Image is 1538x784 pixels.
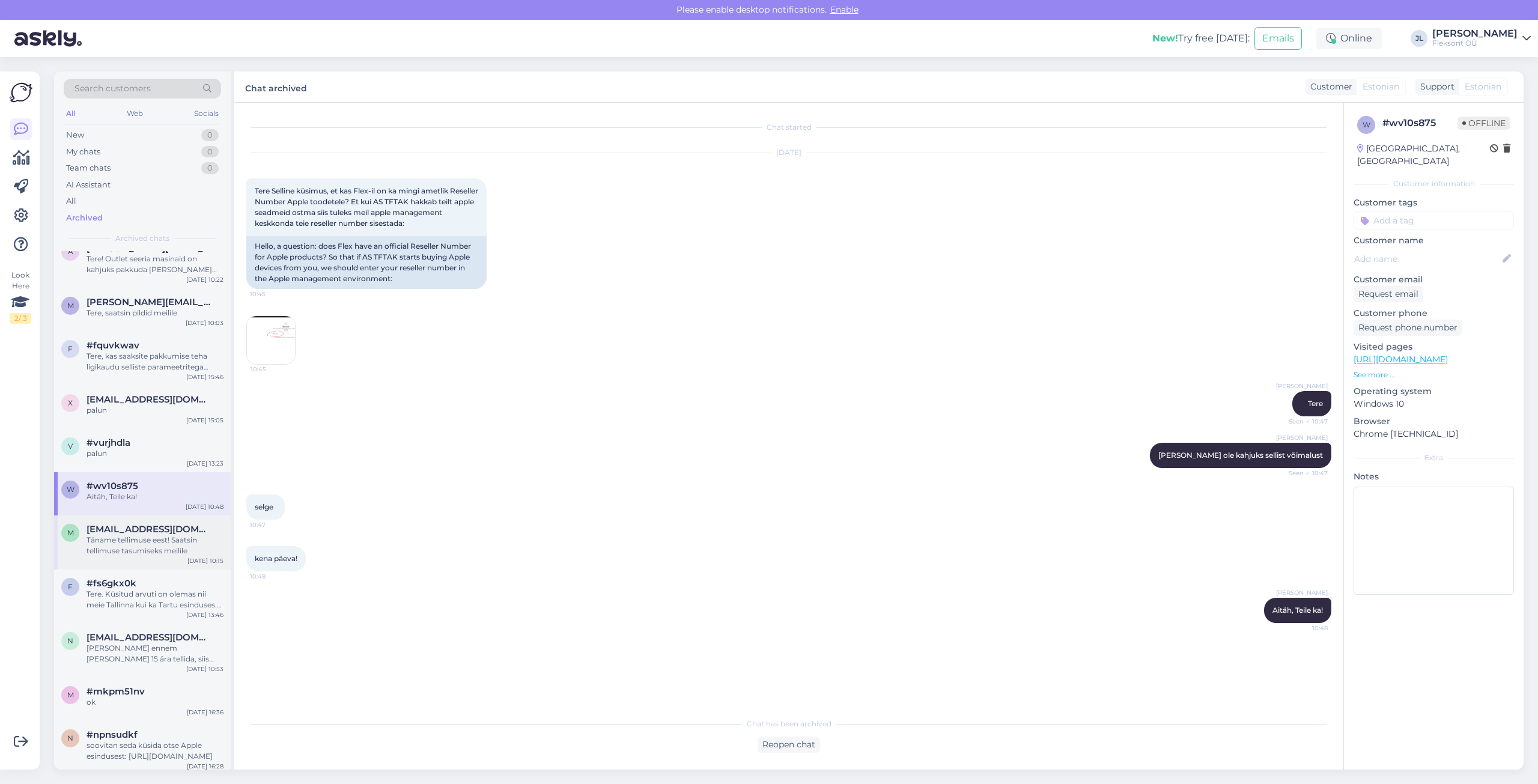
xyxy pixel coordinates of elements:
[87,589,223,610] div: Tere. Küsitud arvuti on olemas nii meie Tallinna kui ka Tartu esinduses. Ostu võite sooritada nii...
[255,554,297,563] span: kena päeva!
[87,643,223,664] div: [PERSON_NAME] ennem [PERSON_NAME] 15 ära tellida, siis võiks [PERSON_NAME] homme-ülehomme [PERSON...
[1432,29,1518,38] div: [PERSON_NAME]
[186,318,223,327] div: [DATE] 10:03
[67,636,73,645] span: n
[67,734,73,743] span: n
[1283,469,1328,478] span: Seen ✓ 10:47
[68,582,73,591] span: f
[87,394,211,405] span: xs.essential124@passmail.com
[1432,29,1531,48] a: [PERSON_NAME]Fleksont OÜ
[87,448,223,459] div: palun
[201,129,219,141] div: 0
[1357,142,1490,168] div: [GEOGRAPHIC_DATA], [GEOGRAPHIC_DATA]
[758,737,820,753] div: Reopen chat
[1158,451,1323,460] span: [PERSON_NAME] ole kahjuks sellist võimalust
[245,79,307,95] label: Chat archived
[187,459,223,468] div: [DATE] 13:23
[1354,273,1514,286] p: Customer email
[1276,588,1328,597] span: [PERSON_NAME]
[1316,28,1382,49] div: Online
[66,129,84,141] div: New
[68,247,73,256] span: a
[1354,234,1514,247] p: Customer name
[87,297,211,308] span: merle.harjo@corrigo.ee
[87,351,223,372] div: Tere, kas saaksite pakkumise teha ligikaudu selliste parameetritega läpakale [GEOGRAPHIC_DATA]: K...
[186,610,223,619] div: [DATE] 13:46
[250,290,295,299] span: 10:45
[1354,178,1514,189] div: Customer information
[68,442,73,451] span: v
[67,301,74,310] span: m
[74,82,151,95] span: Search customers
[10,81,32,104] img: Askly Logo
[246,122,1331,133] div: Chat started
[87,254,223,275] div: Tere! Outlet seeria masinaid on kahjuks pakkuda [PERSON_NAME] UK klaviatuuriga.
[1354,369,1514,380] p: See more ...
[66,162,111,174] div: Team chats
[124,106,145,121] div: Web
[87,729,138,740] span: #npnsudkf
[10,313,31,324] div: 2 / 3
[201,162,219,174] div: 0
[87,308,223,318] div: Tere, saatsin pildid meilile
[87,535,223,556] div: Täname tellimuse eest! Saatsin tellimuse tasumiseks meilile
[1354,398,1514,410] p: Windows 10
[1354,307,1514,320] p: Customer phone
[192,106,221,121] div: Socials
[1276,381,1328,390] span: [PERSON_NAME]
[87,524,211,535] span: mandalamaailm@outlook.com
[1354,341,1514,353] p: Visited pages
[187,708,223,717] div: [DATE] 16:36
[66,212,103,224] div: Archived
[1272,606,1323,615] span: Aitäh, Teile ka!
[1363,120,1370,129] span: w
[186,275,223,284] div: [DATE] 10:22
[1276,433,1328,442] span: [PERSON_NAME]
[1415,81,1454,93] div: Support
[186,664,223,673] div: [DATE] 10:53
[66,195,76,207] div: All
[187,556,223,565] div: [DATE] 10:15
[747,719,831,729] span: Chat has been archived
[1305,81,1352,93] div: Customer
[10,270,31,324] div: Look Here
[1354,415,1514,428] p: Browser
[1283,417,1328,426] span: Seen ✓ 10:47
[187,762,223,771] div: [DATE] 16:28
[66,179,111,191] div: AI Assistant
[1363,81,1399,93] span: Estonian
[67,528,74,537] span: m
[1354,211,1514,229] input: Add a tag
[1354,428,1514,440] p: Chrome [TECHNICAL_ID]
[827,4,862,15] span: Enable
[1354,470,1514,483] p: Notes
[87,578,136,589] span: #fs6gkx0k
[251,365,296,374] span: 10:45
[255,186,480,228] span: Tere Selline küsimus, et kas Flex-il on ka mingi ametlik Reseller Number Apple toodetele? Et kui ...
[1382,116,1457,130] div: # wv10s875
[64,106,78,121] div: All
[1432,38,1518,48] div: Fleksont OÜ
[186,372,223,381] div: [DATE] 15:46
[247,316,295,364] img: Attachment
[87,481,138,491] span: #wv10s875
[87,632,211,643] span: nelekostin@gmail.com
[87,405,223,416] div: palun
[87,740,223,762] div: soovitan seda küsida otse Apple esindusest: [URL][DOMAIN_NAME]
[250,520,295,529] span: 10:47
[67,690,74,699] span: m
[1354,286,1423,302] div: Request email
[1283,624,1328,633] span: 10:48
[67,485,74,494] span: w
[1308,399,1323,408] span: Tere
[87,340,139,351] span: #fquvkwav
[87,437,130,448] span: #vurjhdla
[1465,81,1501,93] span: Estonian
[66,146,100,158] div: My chats
[87,697,223,708] div: ok
[246,236,487,289] div: Hello, a question: does Flex have an official Reseller Number for Apple products? So that if AS T...
[1254,27,1302,50] button: Emails
[1354,385,1514,398] p: Operating system
[1152,31,1250,46] div: Try free [DATE]:
[1411,30,1427,47] div: JL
